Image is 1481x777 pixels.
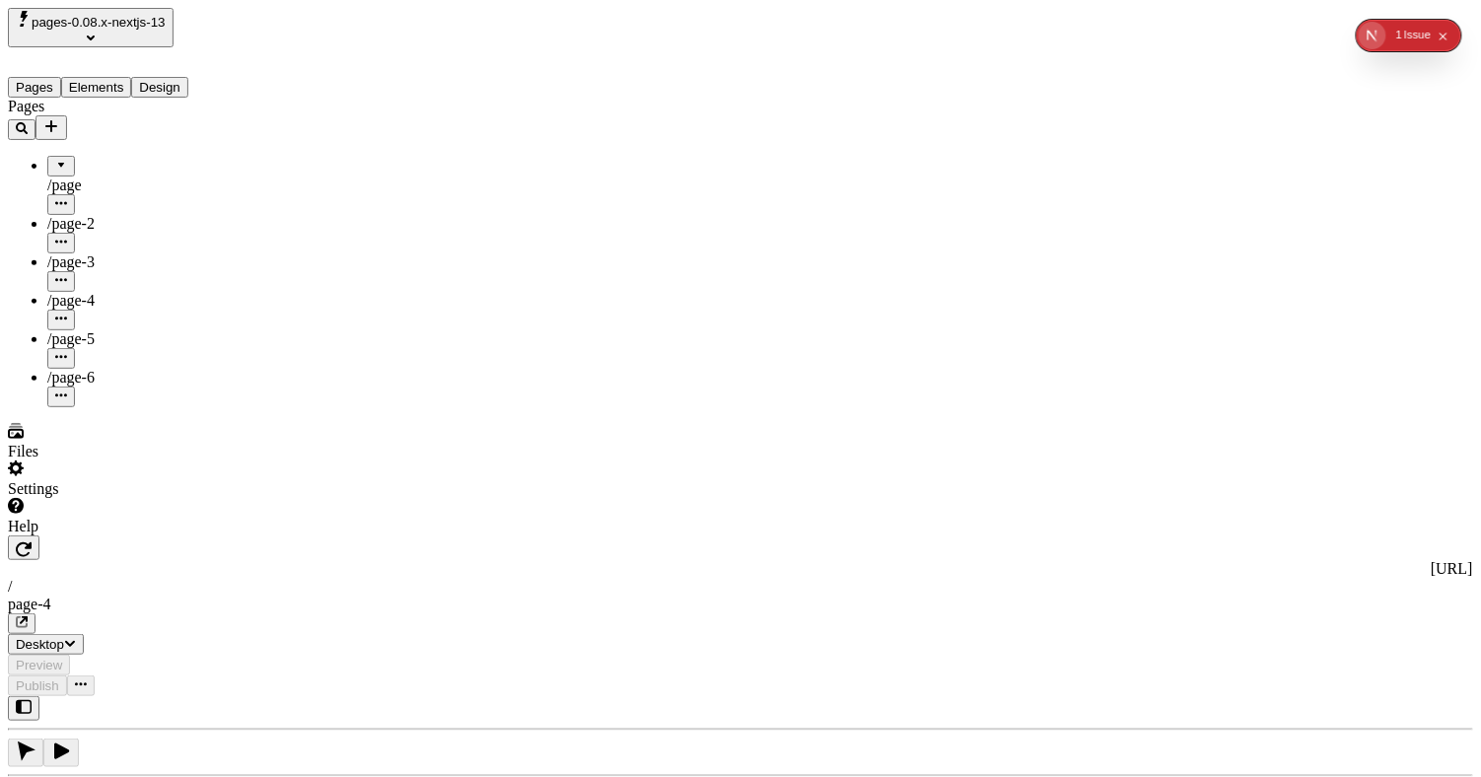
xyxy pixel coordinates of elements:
[8,98,245,115] div: Pages
[8,655,70,675] button: Preview
[8,578,1473,596] div: /
[8,560,1473,578] div: [URL]
[131,77,188,98] button: Design
[8,77,61,98] button: Pages
[8,480,245,498] div: Settings
[47,330,95,347] span: /page-5
[8,675,67,696] button: Publish
[8,8,174,47] button: Select site
[47,369,95,386] span: /page-6
[8,634,84,655] button: Desktop
[61,77,132,98] button: Elements
[16,637,64,652] span: Desktop
[32,15,166,30] span: pages-0.08.x-nextjs-13
[47,215,95,232] span: /page-2
[16,658,62,672] span: Preview
[47,177,82,193] span: /page
[8,596,1473,613] div: page-4
[35,115,67,140] button: Add new
[8,518,245,535] div: Help
[47,292,95,309] span: /page-4
[47,253,95,270] span: /page-3
[16,678,59,693] span: Publish
[8,443,245,460] div: Files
